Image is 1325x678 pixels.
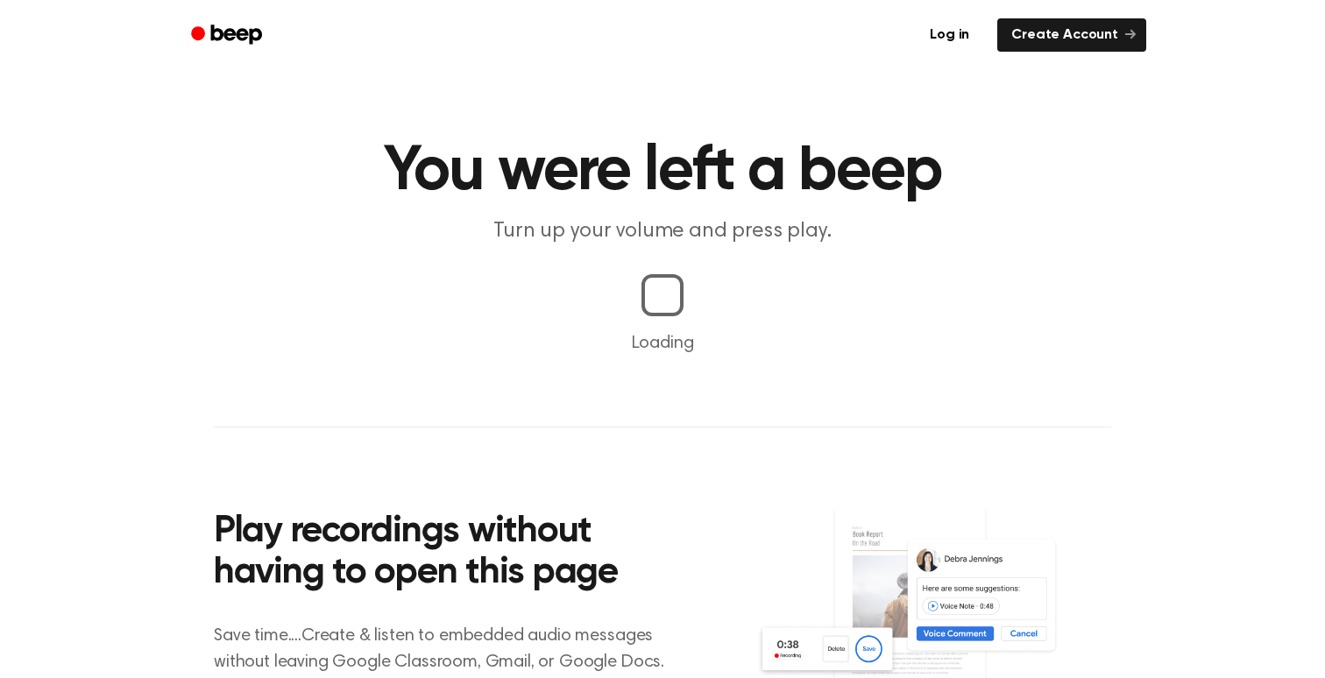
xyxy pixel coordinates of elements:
[214,140,1111,203] h1: You were left a beep
[214,512,686,595] h2: Play recordings without having to open this page
[21,330,1304,357] p: Loading
[179,18,278,53] a: Beep
[214,623,686,675] p: Save time....Create & listen to embedded audio messages without leaving Google Classroom, Gmail, ...
[326,217,999,246] p: Turn up your volume and press play.
[997,18,1146,52] a: Create Account
[912,15,987,55] a: Log in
